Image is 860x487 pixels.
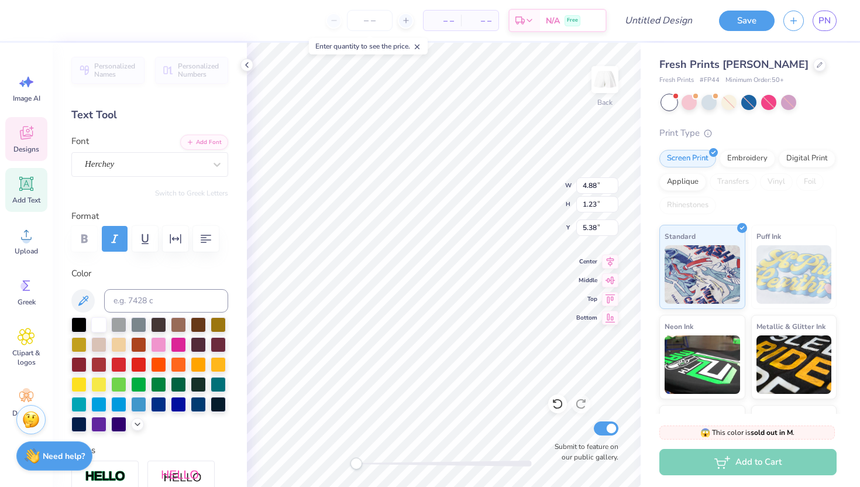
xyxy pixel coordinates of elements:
span: Greek [18,297,36,307]
span: Personalized Names [94,62,137,78]
span: Top [576,294,597,304]
a: PN [813,11,837,31]
div: Back [597,97,613,108]
span: Add Text [12,196,40,205]
input: – – [347,10,393,31]
strong: sold out in M [751,428,793,437]
label: Font [71,135,89,148]
div: Enter quantity to see the price. [309,38,428,54]
div: Applique [659,173,706,191]
input: Untitled Design [615,9,701,32]
img: Shadow [161,469,202,484]
span: Fresh Prints [659,76,694,85]
div: Transfers [710,173,756,191]
span: This color is . [700,427,794,438]
span: Image AI [13,94,40,103]
button: Personalized Names [71,57,145,84]
div: Rhinestones [659,197,716,214]
span: Middle [576,276,597,285]
span: Bottom [576,313,597,323]
label: Format [71,210,228,223]
strong: Need help? [43,451,85,462]
img: Neon Ink [665,335,740,394]
button: Personalized Numbers [155,57,228,84]
span: Fresh Prints [PERSON_NAME] [659,57,809,71]
span: # FP44 [700,76,720,85]
span: Minimum Order: 50 + [725,76,784,85]
div: Vinyl [760,173,793,191]
span: Neon Ink [665,320,693,332]
span: 😱 [700,427,710,438]
button: Save [719,11,775,31]
div: Foil [796,173,824,191]
div: Embroidery [720,150,775,167]
span: Metallic & Glitter Ink [756,320,825,332]
span: N/A [546,15,560,27]
img: Stroke [85,470,126,483]
span: Personalized Numbers [178,62,221,78]
button: Switch to Greek Letters [155,188,228,198]
span: – – [431,15,454,27]
input: e.g. 7428 c [104,289,228,313]
span: Upload [15,246,38,256]
div: Digital Print [779,150,835,167]
span: Standard [665,230,696,242]
div: Print Type [659,126,837,140]
span: Water based Ink [756,410,810,423]
span: Designs [13,145,39,154]
span: Puff Ink [756,230,781,242]
div: Screen Print [659,150,716,167]
div: Text Tool [71,107,228,123]
img: Metallic & Glitter Ink [756,335,832,394]
span: Free [567,16,578,25]
button: Add Font [180,135,228,150]
span: – – [468,15,491,27]
span: Glow in the Dark Ink [665,410,731,423]
span: Clipart & logos [7,348,46,367]
span: Decorate [12,409,40,418]
label: Color [71,267,228,280]
label: Submit to feature on our public gallery. [548,441,618,462]
div: Accessibility label [350,458,362,469]
img: Standard [665,245,740,304]
img: Back [593,68,617,91]
span: Center [576,257,597,266]
img: Puff Ink [756,245,832,304]
span: PN [818,14,831,28]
